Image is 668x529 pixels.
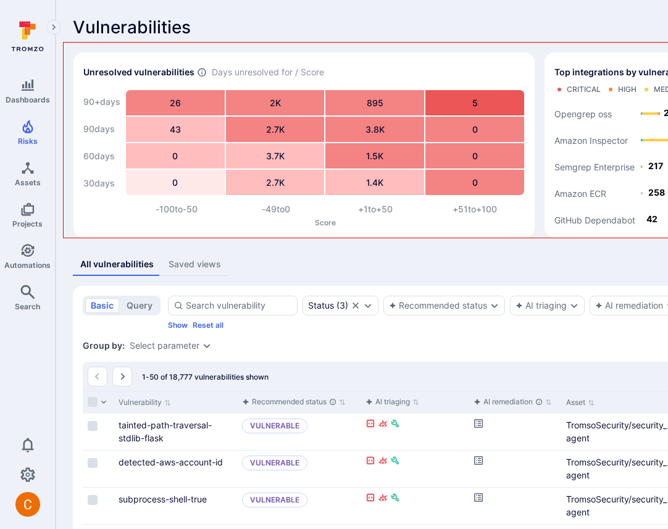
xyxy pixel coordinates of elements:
[15,492,40,517] div: Camilo Rivera
[469,488,561,524] div: Cell for aiCtx.remediationStatus
[351,301,361,310] button: Clear selection
[242,419,307,433] p: Vulnerable
[126,170,225,195] div: 0
[425,143,524,169] div: 0
[126,143,225,169] div: 0
[126,117,225,142] div: 43
[119,494,207,504] a: subprocess-shell-true
[237,451,361,487] div: Cell for aiCtx.triageStatus
[361,451,469,487] div: Cell for aiCtx
[15,492,40,517] img: ACg8ocJuq_DPPTkXyD9OlTnVLvDrpObecjcADscmEHLMiTyEnTELew=s96-c
[226,117,325,142] div: 2.7K
[83,339,125,352] span: Group by:
[126,90,225,115] div: 26
[378,419,388,431] div: Exploitable
[202,341,212,351] button: Expand dropdown
[646,214,658,224] text: 42
[469,451,561,487] div: Cell for aiCtx.remediationStatus
[127,218,525,227] p: Score
[121,298,158,313] button: query
[325,143,424,169] div: 1.5K
[168,320,188,330] button: Show
[389,301,487,310] button: Recommended status
[212,66,324,79] span: Days unresolved for / Score
[242,397,346,407] button: Sort by function header() { return /*#__PURE__*/react__WEBPACK_IMPORTED_MODULE_0__.createElement(...
[554,135,628,145] text: Amazon Inspector
[566,398,595,407] button: Sort by Asset
[226,143,325,169] div: 3.7K
[80,258,154,270] div: All vulnerabilities
[130,341,199,351] button: Select parameter
[378,456,388,469] div: Exploitable
[83,414,114,450] div: Cell for selection
[127,203,226,215] div: -100 to -50
[226,203,325,215] div: -49 to 0
[618,85,637,94] div: High
[567,85,601,94] div: Critical
[595,301,663,310] button: AI remediation
[365,397,419,407] button: Sort by function header() { return /*#__PURE__*/react__WEBPACK_IMPORTED_MODULE_0__.createElement(...
[83,90,120,114] div: 90+ days
[119,457,223,467] a: detected-aws-account-id
[566,420,667,443] a: TromsoSecurity/security_agent
[390,419,400,431] div: Fixable
[361,414,469,450] div: Cell for aiCtx
[12,219,43,228] span: Projects
[425,117,524,142] div: 0
[15,178,41,187] span: Assets
[325,117,424,142] div: 3.8K
[83,171,120,196] div: 30 days
[569,301,579,310] button: Expand dropdown
[648,187,664,198] text: 258
[237,488,361,524] div: Cell for aiCtx.triageStatus
[326,203,425,215] div: +1 to +50
[242,493,307,507] p: Vulnerable
[554,214,635,225] text: GitHub Dependabot
[474,397,552,407] button: Sort by function header() { return /*#__PURE__*/react__WEBPACK_IMPORTED_MODULE_0__.createElement(...
[169,258,221,270] div: Saved views
[242,396,336,408] div: Recommended status
[88,421,98,431] span: Select row
[516,301,567,310] button: AI triaging
[554,108,612,119] text: Opengrep oss
[119,398,171,407] button: Sort by Vulnerability
[554,161,635,172] text: Semgrep Enterprise
[142,372,269,381] span: 1-50 of 18,777 vulnerabilities shown
[88,367,107,386] button: Go to the previous page
[566,457,667,480] a: TromsoSecurity/security_agent
[378,493,388,506] div: Exploitable
[237,414,361,450] div: Cell for aiCtx.triageStatus
[325,90,424,115] div: 895
[363,301,373,310] button: Expand dropdown
[83,488,114,524] div: Cell for selection
[554,188,606,198] text: Amazon ECR
[425,170,524,195] div: 0
[390,493,400,506] div: Fixable
[390,456,400,469] div: Fixable
[83,117,120,141] div: 90 days
[226,90,325,115] div: 2K
[425,203,525,215] div: +51 to +100
[4,260,51,270] span: Automations
[114,414,237,450] div: Cell for Vulnerability
[365,396,410,408] div: AI triaging
[308,301,334,310] div: Status
[88,397,98,407] span: Select all rows
[566,494,667,517] a: TromsoSecurity/security_agent
[242,456,307,470] p: Vulnerable
[88,495,98,505] span: Select row
[308,301,348,310] div: ( 3 )
[130,341,212,351] div: grouping parameters
[365,493,375,506] div: Reachable
[197,66,207,79] span: Number of vulnerabilities in status ‘Open’ ‘Triaged’ and ‘In process’ divided by score and scanne...
[112,367,132,386] button: Go to the next page
[15,302,40,311] span: Search
[49,22,58,33] i: Expand navigation menu
[85,298,119,313] button: basic
[114,451,237,487] div: Cell for Vulnerability
[308,301,348,310] button: Status(3)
